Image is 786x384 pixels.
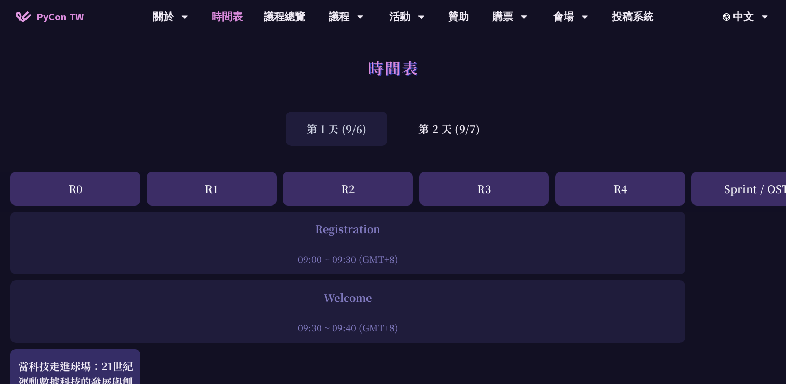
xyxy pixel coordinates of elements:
div: R1 [147,172,277,206]
div: Welcome [16,290,680,305]
div: 09:00 ~ 09:30 (GMT+8) [16,252,680,265]
div: R0 [10,172,140,206]
span: PyCon TW [36,9,84,24]
div: 第 1 天 (9/6) [286,112,387,146]
img: Locale Icon [723,13,733,21]
div: R4 [555,172,685,206]
div: 09:30 ~ 09:40 (GMT+8) [16,321,680,334]
div: Registration [16,221,680,237]
div: 第 2 天 (9/7) [398,112,501,146]
div: R3 [419,172,549,206]
img: Home icon of PyCon TW 2025 [16,11,31,22]
a: PyCon TW [5,4,94,30]
div: R2 [283,172,413,206]
h1: 時間表 [368,52,419,83]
